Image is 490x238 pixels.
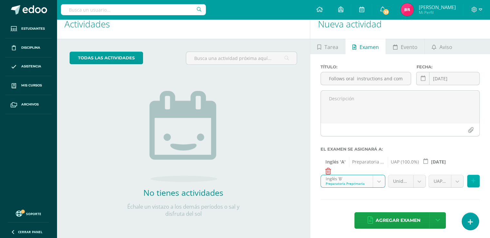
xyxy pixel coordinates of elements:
img: no_activities.png [149,91,217,182]
span: Agregar examen [376,213,420,228]
a: Asistencia [5,57,52,76]
input: Busca un usuario... [61,4,206,15]
span: Aviso [439,39,452,55]
a: Examen [345,39,386,54]
span: Unidad 4 [393,175,408,187]
span: Cerrar panel [18,230,43,234]
input: Busca una actividad próxima aquí... [186,52,297,64]
span: Examen [360,39,379,55]
span: Mi Perfil [418,10,456,15]
span: Tarea [324,39,338,55]
span: Inglés 'A' [325,157,346,167]
span: Disciplina [21,45,40,50]
span: UAP (100.0%) [388,157,419,167]
span: Archivos [21,102,39,107]
span: [PERSON_NAME] [418,4,456,10]
label: El examen se asignará a: [321,147,480,152]
label: Título: [321,64,411,69]
span: Preparatoria Preprimaria [349,157,384,167]
a: Unidad 4 [388,175,426,187]
a: Tarea [310,39,345,54]
span: 33 [382,8,389,15]
a: Mis cursos [5,76,52,95]
h1: Nueva actividad [318,9,482,39]
div: Preparatoria Preprimaria [326,181,368,186]
a: UAP (100.0%) [429,175,463,187]
p: Échale un vistazo a los demás períodos o sal y disfruta del sol [119,203,248,217]
input: Título [321,72,411,85]
span: Mis cursos [21,83,42,88]
span: UAP (100.0%) [434,175,446,187]
div: Inglés 'B' [326,175,368,181]
a: Inglés 'B'Preparatoria Preprimaria [321,175,385,187]
h2: No tienes actividades [119,187,248,198]
h1: Actividades [64,9,302,39]
a: todas las Actividades [70,52,143,64]
a: Archivos [5,95,52,114]
span: Asistencia [21,64,41,69]
a: Aviso [425,39,459,54]
a: Evento [386,39,424,54]
span: Soporte [26,212,41,216]
a: Soporte [8,209,49,218]
label: Fecha: [416,64,480,69]
input: Fecha de entrega [417,72,479,85]
a: Estudiantes [5,19,52,38]
a: Disciplina [5,38,52,57]
span: Evento [401,39,418,55]
span: Estudiantes [21,26,45,31]
img: c81d4fe22bc5891cf3e7f950547fa952.png [401,3,414,16]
